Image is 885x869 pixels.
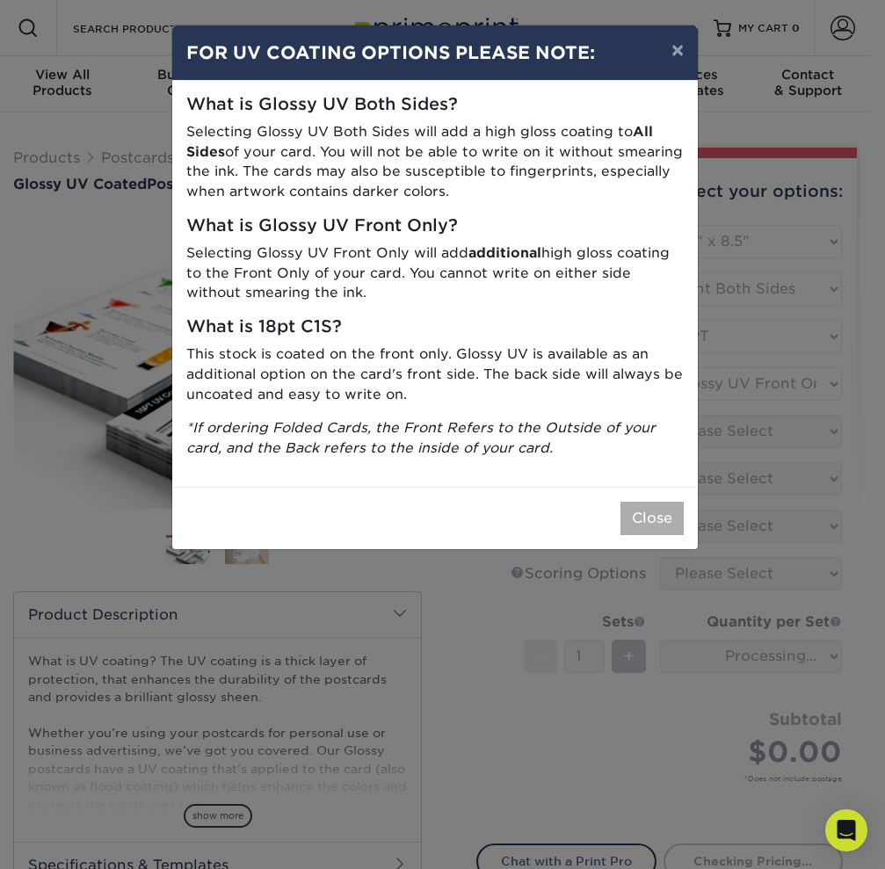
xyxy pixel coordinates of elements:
[186,122,684,202] p: Selecting Glossy UV Both Sides will add a high gloss coating to of your card. You will not be abl...
[186,243,684,303] p: Selecting Glossy UV Front Only will add high gloss coating to the Front Only of your card. You ca...
[186,419,656,456] i: *If ordering Folded Cards, the Front Refers to the Outside of your card, and the Back refers to t...
[468,244,541,261] strong: additional
[620,502,684,535] button: Close
[825,809,867,851] div: Open Intercom Messenger
[657,25,698,75] button: ×
[186,95,684,115] h5: What is Glossy UV Both Sides?
[186,40,684,66] h4: FOR UV COATING OPTIONS PLEASE NOTE:
[186,123,653,160] strong: All Sides
[186,216,684,236] h5: What is Glossy UV Front Only?
[186,344,684,404] p: This stock is coated on the front only. Glossy UV is available as an additional option on the car...
[186,317,684,337] h5: What is 18pt C1S?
